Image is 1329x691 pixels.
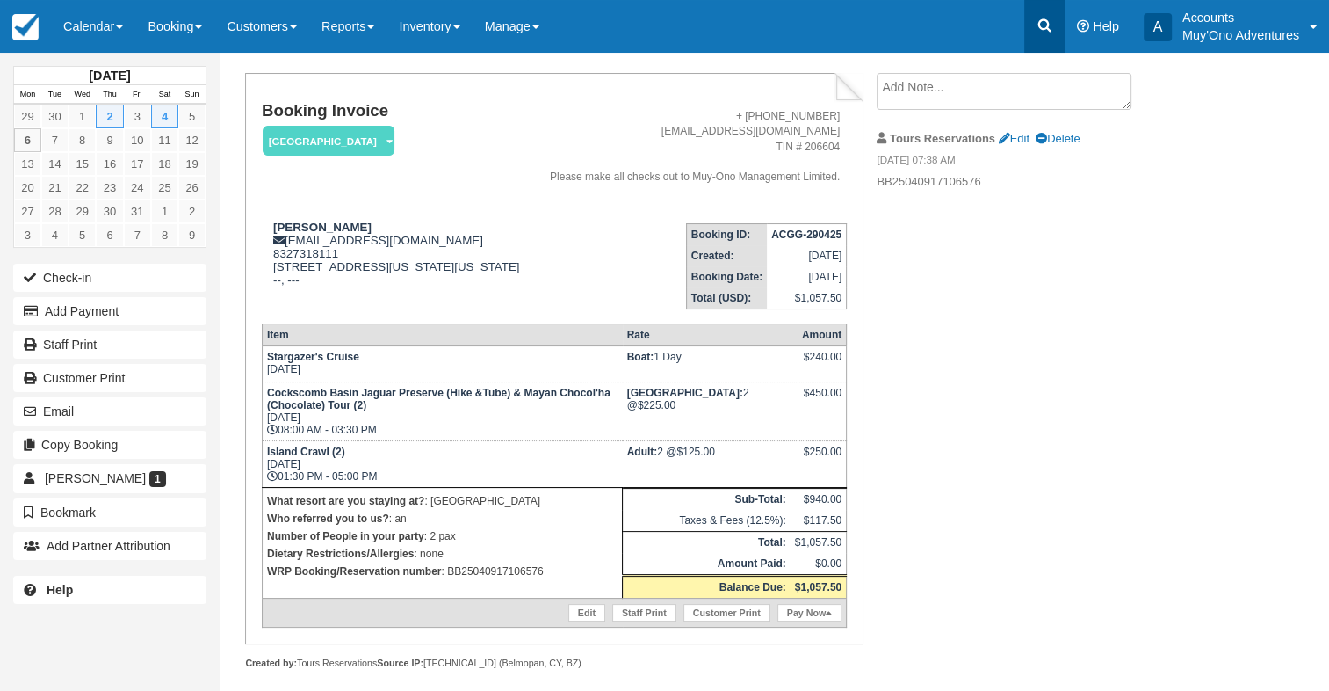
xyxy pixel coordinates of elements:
span: Help [1093,19,1119,33]
a: 18 [151,152,178,176]
td: 1 Day [623,345,791,382]
a: [GEOGRAPHIC_DATA] [262,125,388,157]
a: 31 [124,200,151,223]
a: Help [13,576,206,604]
a: 4 [151,105,178,128]
a: 5 [69,223,96,247]
em: [GEOGRAPHIC_DATA] [263,126,394,156]
strong: WRP Booking/Reservation number [267,565,441,578]
a: 4 [41,223,69,247]
a: Customer Print [683,604,770,622]
div: Tours Reservations [TECHNICAL_ID] (Belmopan, CY, BZ) [245,657,863,670]
th: Amount Paid: [623,553,791,576]
strong: $1,057.50 [795,581,841,593]
strong: Stargazer's Cruise [267,351,359,363]
strong: Number of People in your party [267,530,424,542]
a: 28 [41,200,69,223]
a: 24 [124,176,151,200]
td: $1,057.50 [767,287,847,309]
strong: Dietary Restrictions/Allergies [267,548,414,560]
em: [DATE] 07:38 AM [877,153,1173,172]
th: Booking ID: [686,223,767,245]
img: checkfront-main-nav-mini-logo.png [12,14,39,40]
strong: Who referred you to us? [267,513,389,525]
a: 7 [124,223,151,247]
td: $0.00 [791,553,847,576]
a: Delete [1036,132,1080,145]
a: 8 [151,223,178,247]
a: 22 [69,176,96,200]
button: Copy Booking [13,431,206,459]
th: Sat [151,85,178,105]
strong: [PERSON_NAME] [273,221,372,234]
strong: Created by: [245,658,297,668]
th: Wed [69,85,96,105]
strong: Island Crawl (2) [267,446,345,458]
a: 14 [41,152,69,176]
a: 3 [14,223,41,247]
p: : 2 pax [267,527,618,545]
p: : none [267,545,618,563]
a: 3 [124,105,151,128]
p: : an [267,510,618,527]
b: Help [47,583,73,597]
td: [DATE] 08:00 AM - 03:30 PM [262,382,622,440]
strong: Thatch Caye Resort [627,387,743,399]
td: Taxes & Fees (12.5%): [623,510,791,532]
th: Booking Date: [686,266,767,287]
a: 29 [69,200,96,223]
strong: Tours Reservations [890,132,995,145]
td: [DATE] 01:30 PM - 05:00 PM [262,440,622,487]
button: Check-in [13,264,206,292]
strong: [DATE] [89,69,130,83]
a: 15 [69,152,96,176]
div: $240.00 [795,351,841,377]
th: Fri [124,85,151,105]
strong: Adult [627,446,658,458]
a: 9 [96,128,123,152]
a: 23 [96,176,123,200]
td: 2 @ [623,382,791,440]
span: $125.00 [676,446,714,458]
a: 25 [151,176,178,200]
th: Item [262,324,622,345]
a: 10 [124,128,151,152]
th: Sun [178,85,206,105]
a: Staff Print [612,604,676,622]
a: Pay Now [777,604,841,622]
h1: Booking Invoice [262,102,531,120]
div: [EMAIL_ADDRESS][DOMAIN_NAME] 8327318111 [STREET_ADDRESS][US_STATE][US_STATE] --, --- [262,221,531,309]
th: Sub-Total: [623,488,791,510]
td: [DATE] [767,266,847,287]
th: Total: [623,531,791,553]
p: Accounts [1182,9,1299,26]
a: 27 [14,200,41,223]
button: Bookmark [13,498,206,527]
strong: What resort are you staying at? [267,495,424,507]
td: [DATE] [262,345,622,382]
a: 20 [14,176,41,200]
a: [PERSON_NAME] 1 [13,464,206,492]
th: Mon [14,85,41,105]
a: 9 [178,223,206,247]
a: 8 [69,128,96,152]
a: 7 [41,128,69,152]
a: 1 [69,105,96,128]
span: $225.00 [638,399,675,411]
p: : [GEOGRAPHIC_DATA] [267,492,618,510]
a: 21 [41,176,69,200]
td: 2 @ [623,440,791,487]
div: $450.00 [795,387,841,413]
div: $250.00 [795,446,841,472]
button: Add Partner Attribution [13,532,206,560]
span: [PERSON_NAME] [45,471,146,485]
a: Edit [568,604,605,622]
th: Created: [686,245,767,266]
p: BB25040917106576 [877,174,1173,191]
a: 12 [178,128,206,152]
th: Amount [791,324,847,345]
a: 2 [178,200,206,223]
button: Add Payment [13,297,206,325]
td: $117.50 [791,510,847,532]
div: A [1144,13,1172,41]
